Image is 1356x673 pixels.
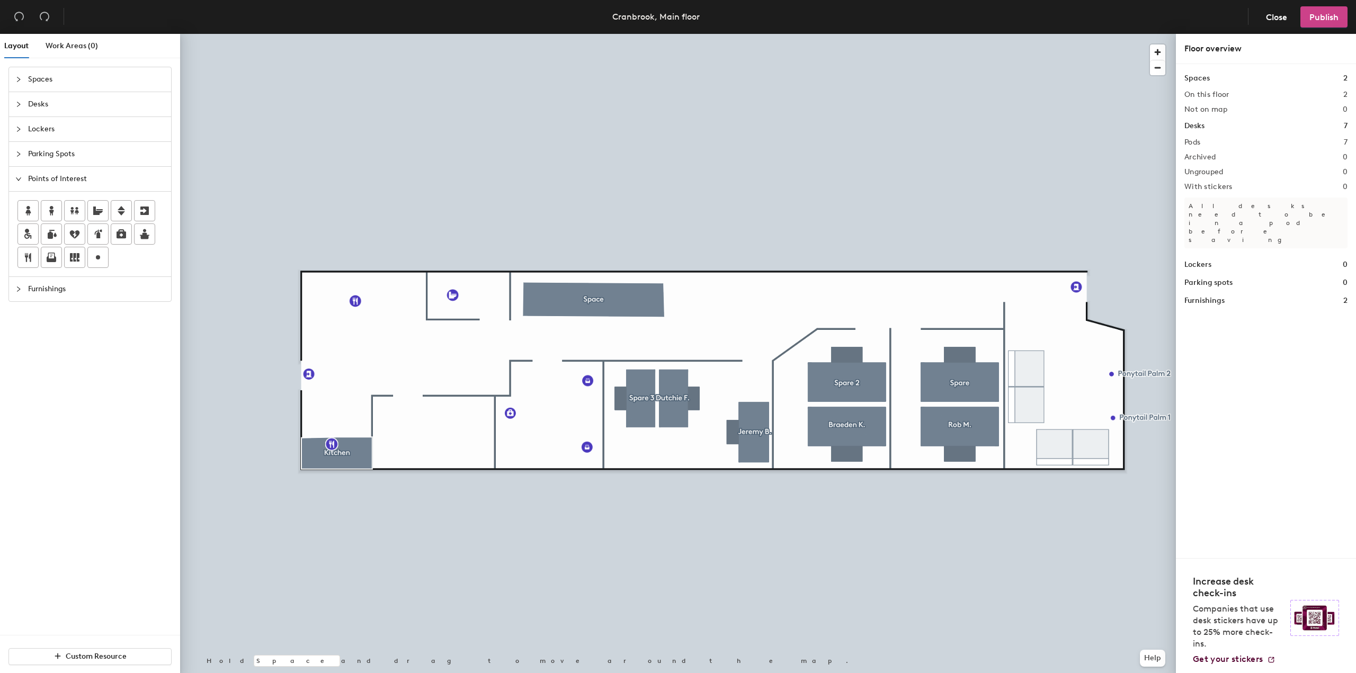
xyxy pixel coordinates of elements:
[28,92,165,116] span: Desks
[46,41,98,50] span: Work Areas (0)
[1184,138,1200,147] h2: Pods
[1343,183,1348,191] h2: 0
[34,6,55,28] button: Redo (⌘ + ⇧ + Z)
[1184,259,1211,271] h1: Lockers
[1344,120,1348,132] h1: 7
[66,652,127,661] span: Custom Resource
[1343,153,1348,161] h2: 0
[1184,168,1224,176] h2: Ungrouped
[1343,91,1348,99] h2: 2
[1193,654,1275,665] a: Get your stickers
[1193,603,1284,650] p: Companies that use desk stickers have up to 25% more check-ins.
[15,76,22,83] span: collapsed
[1266,12,1287,22] span: Close
[1184,153,1216,161] h2: Archived
[1343,259,1348,271] h1: 0
[1184,120,1205,132] h1: Desks
[1184,198,1348,248] p: All desks need to be in a pod before saving
[1140,650,1165,667] button: Help
[1184,295,1225,307] h1: Furnishings
[1184,91,1229,99] h2: On this floor
[8,6,30,28] button: Undo (⌘ + Z)
[1309,12,1339,22] span: Publish
[1184,277,1233,289] h1: Parking spots
[1184,105,1227,114] h2: Not on map
[1343,105,1348,114] h2: 0
[28,142,165,166] span: Parking Spots
[8,648,172,665] button: Custom Resource
[15,101,22,107] span: collapsed
[28,117,165,141] span: Lockers
[14,11,24,22] span: undo
[1184,73,1210,84] h1: Spaces
[28,67,165,92] span: Spaces
[1343,277,1348,289] h1: 0
[15,286,22,292] span: collapsed
[1343,73,1348,84] h1: 2
[1300,6,1348,28] button: Publish
[1290,600,1339,636] img: Sticker logo
[1257,6,1296,28] button: Close
[1193,576,1284,599] h4: Increase desk check-ins
[15,176,22,182] span: expanded
[28,277,165,301] span: Furnishings
[4,41,29,50] span: Layout
[28,167,165,191] span: Points of Interest
[15,126,22,132] span: collapsed
[1184,183,1233,191] h2: With stickers
[1344,138,1348,147] h2: 7
[1343,295,1348,307] h1: 2
[612,10,700,23] div: Cranbrook, Main floor
[1193,654,1263,664] span: Get your stickers
[1343,168,1348,176] h2: 0
[15,151,22,157] span: collapsed
[1184,42,1348,55] div: Floor overview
